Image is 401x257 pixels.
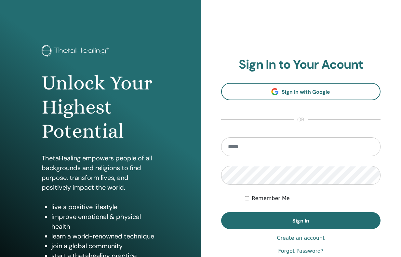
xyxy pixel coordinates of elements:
[277,234,325,242] a: Create an account
[51,231,159,241] li: learn a world-renowned technique
[51,202,159,212] li: live a positive lifestyle
[221,83,381,100] a: Sign In with Google
[245,195,381,202] div: Keep me authenticated indefinitely or until I manually logout
[294,116,308,124] span: or
[42,71,159,143] h1: Unlock Your Highest Potential
[51,212,159,231] li: improve emotional & physical health
[252,195,290,202] label: Remember Me
[278,247,323,255] a: Forgot Password?
[221,212,381,229] button: Sign In
[42,153,159,192] p: ThetaHealing empowers people of all backgrounds and religions to find purpose, transform lives, a...
[221,57,381,72] h2: Sign In to Your Acount
[51,241,159,251] li: join a global community
[292,217,309,224] span: Sign In
[282,88,330,95] span: Sign In with Google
